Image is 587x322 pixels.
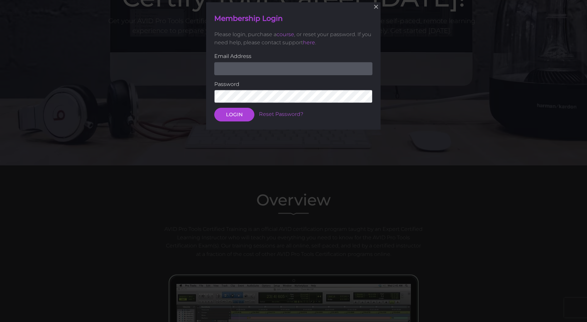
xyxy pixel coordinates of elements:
[214,52,372,61] label: Email Address
[259,111,303,117] a: Reset Password?
[214,30,372,47] p: Please login, purchase a , or reset your password. If you need help, please contact support .
[214,14,372,24] h4: Membership Login
[303,39,315,46] a: here
[214,108,254,121] button: LOGIN
[214,80,372,88] label: Password
[277,31,294,37] a: course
